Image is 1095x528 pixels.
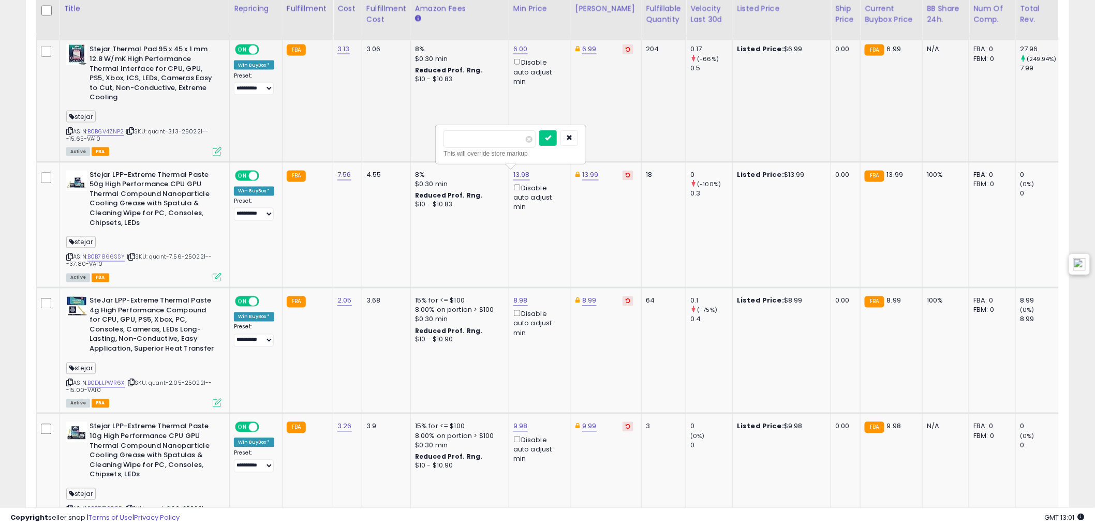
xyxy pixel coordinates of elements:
[927,296,961,306] div: 100%
[287,44,306,56] small: FBA
[835,422,852,431] div: 0.00
[234,324,274,347] div: Preset:
[415,180,501,189] div: $0.30 min
[234,61,274,70] div: Win BuyBox *
[835,296,852,306] div: 0.00
[575,3,637,14] div: [PERSON_NAME]
[415,66,483,74] b: Reduced Prof. Rng.
[973,296,1008,306] div: FBA: 0
[887,170,904,180] span: 13.99
[415,44,501,54] div: 8%
[10,512,48,522] strong: Copyright
[415,3,505,14] div: Amazon Fees
[697,306,717,314] small: (-75%)
[513,3,567,14] div: Min Price
[1020,3,1058,25] div: Total Rev.
[66,171,87,191] img: 41fdJYpttcL._SL40_.jpg
[887,44,901,54] span: 6.99
[337,3,358,14] div: Cost
[66,147,90,156] span: All listings currently available for purchase on Amazon
[366,3,406,25] div: Fulfillment Cost
[66,296,87,317] img: 41-7WbCl1RL._SL40_.jpg
[1020,432,1034,441] small: (0%)
[87,253,125,262] a: B0B7866SSY
[415,336,501,344] div: $10 - $10.90
[443,148,578,159] div: This will override store markup
[646,296,678,306] div: 64
[1073,258,1086,270] img: icon48.png
[234,72,274,96] div: Preset:
[690,44,732,54] div: 0.17
[66,44,221,155] div: ASIN:
[236,423,249,432] span: ON
[236,171,249,180] span: ON
[737,421,784,431] b: Listed Price:
[66,171,221,281] div: ASIN:
[90,422,215,482] b: Stejar LPP-Extreme Thermal Paste 10g High Performance CPU GPU Thermal Compound Nanoparticle Cooli...
[1020,64,1062,73] div: 7.99
[973,432,1008,441] div: FBM: 0
[66,127,209,143] span: | SKU: quant-3.13-250221---15.65-VA10
[513,170,530,180] a: 13.98
[737,44,784,54] b: Listed Price:
[234,438,274,447] div: Win BuyBox *
[87,127,124,136] a: B0B6V4ZNP2
[737,296,823,306] div: $8.99
[66,274,90,282] span: All listings currently available for purchase on Amazon
[234,3,278,14] div: Repricing
[973,54,1008,64] div: FBM: 0
[415,441,501,450] div: $0.30 min
[1020,44,1062,54] div: 27.96
[287,171,306,182] small: FBA
[646,422,678,431] div: 3
[66,296,221,406] div: ASIN:
[646,3,682,25] div: Fulfillable Quantity
[973,180,1008,189] div: FBM: 0
[258,46,274,54] span: OFF
[337,296,352,306] a: 2.05
[415,462,501,471] div: $10 - $10.90
[697,180,721,189] small: (-100%)
[415,422,501,431] div: 15% for <= $100
[513,421,528,432] a: 9.98
[92,274,109,282] span: FBA
[690,296,732,306] div: 0.1
[1020,180,1034,189] small: (0%)
[415,296,501,306] div: 15% for <= $100
[1020,315,1062,324] div: 8.99
[1020,189,1062,199] div: 0
[258,423,274,432] span: OFF
[513,308,563,338] div: Disable auto adjust min
[66,44,87,65] img: 411GtKpX3eL._SL40_.jpg
[690,441,732,450] div: 0
[1020,422,1062,431] div: 0
[236,297,249,306] span: ON
[690,315,732,324] div: 0.4
[927,3,965,25] div: BB Share 24h.
[582,296,597,306] a: 8.99
[1045,512,1085,522] span: 2025-09-18 13:01 GMT
[737,170,784,180] b: Listed Price:
[690,171,732,180] div: 0
[234,187,274,196] div: Win BuyBox *
[737,296,784,306] b: Listed Price:
[415,191,483,200] b: Reduced Prof. Rng.
[88,512,132,522] a: Terms of Use
[134,512,180,522] a: Privacy Policy
[87,379,125,388] a: B0DLLPWR6X
[690,3,728,25] div: Velocity Last 30d
[1020,171,1062,180] div: 0
[415,75,501,84] div: $10 - $10.83
[287,3,329,14] div: Fulfillment
[973,3,1011,25] div: Num of Comp.
[513,183,563,212] div: Disable auto adjust min
[66,399,90,408] span: All listings currently available for purchase on Amazon
[366,44,403,54] div: 3.06
[865,422,884,433] small: FBA
[690,432,705,441] small: (0%)
[927,44,961,54] div: N/A
[973,44,1008,54] div: FBA: 0
[513,44,528,54] a: 6.00
[1020,306,1034,314] small: (0%)
[10,513,180,523] div: seller snap | |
